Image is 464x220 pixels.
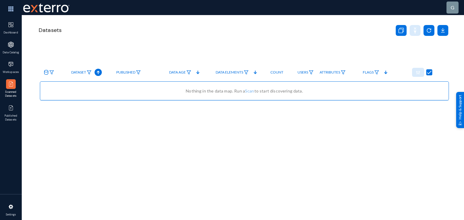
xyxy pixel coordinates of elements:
[8,204,14,210] img: icon-settings.svg
[244,70,249,74] img: icon-filter.svg
[39,26,62,34] span: Datasets
[341,70,346,74] img: icon-filter.svg
[8,105,14,111] img: icon-published.svg
[270,70,283,74] span: Count
[458,121,462,125] img: help_support.svg
[116,70,135,74] span: Published
[374,70,379,74] img: icon-filter.svg
[8,42,14,48] img: icon-applications.svg
[317,67,349,78] a: Attributes
[186,70,191,74] img: icon-filter.svg
[363,70,374,74] span: Flags
[295,67,317,78] a: Users
[8,61,14,67] img: icon-workspace.svg
[2,2,20,15] img: app launcher
[309,70,314,74] img: icon-filter.svg
[245,88,254,93] a: Scan
[1,114,21,122] span: Published Datasets
[22,2,69,14] span: Exterro
[23,3,69,12] img: exterro-work-mark.svg
[46,88,443,94] div: Nothing in the data map. Run a to start discovering data.
[216,70,243,74] span: Data Elements
[8,22,14,28] img: icon-dashboard.svg
[71,70,86,74] span: Dataset
[1,213,21,217] span: Settings
[1,70,21,74] span: Workspaces
[113,67,144,78] a: Published
[320,70,340,74] span: Attributes
[213,67,252,78] a: Data Elements
[166,67,194,78] a: Data Age
[8,81,14,87] img: icon-published.svg
[451,4,454,11] div: g
[1,31,21,35] span: Dashboard
[87,70,92,74] img: icon-filter.svg
[136,70,141,74] img: icon-filter.svg
[456,92,464,128] div: Help & Support
[360,67,382,78] a: Flags
[451,5,454,10] span: g
[68,67,95,78] a: Dataset
[1,51,21,55] span: Data Catalog
[1,90,21,98] span: Scanned Datasets
[49,70,54,74] img: icon-filter.svg
[169,70,186,74] span: Data Age
[298,70,308,74] span: Users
